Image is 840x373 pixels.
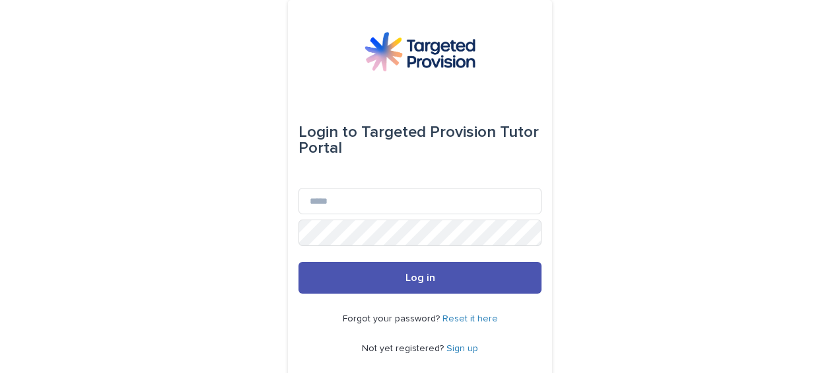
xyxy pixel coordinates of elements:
[362,344,446,353] span: Not yet registered?
[343,314,442,323] span: Forgot your password?
[298,262,542,294] button: Log in
[298,114,542,167] div: Targeted Provision Tutor Portal
[405,272,435,283] span: Log in
[365,32,475,71] img: M5nRWzHhSzIhMunXDL62
[298,124,357,140] span: Login to
[446,344,478,353] a: Sign up
[442,314,498,323] a: Reset it here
